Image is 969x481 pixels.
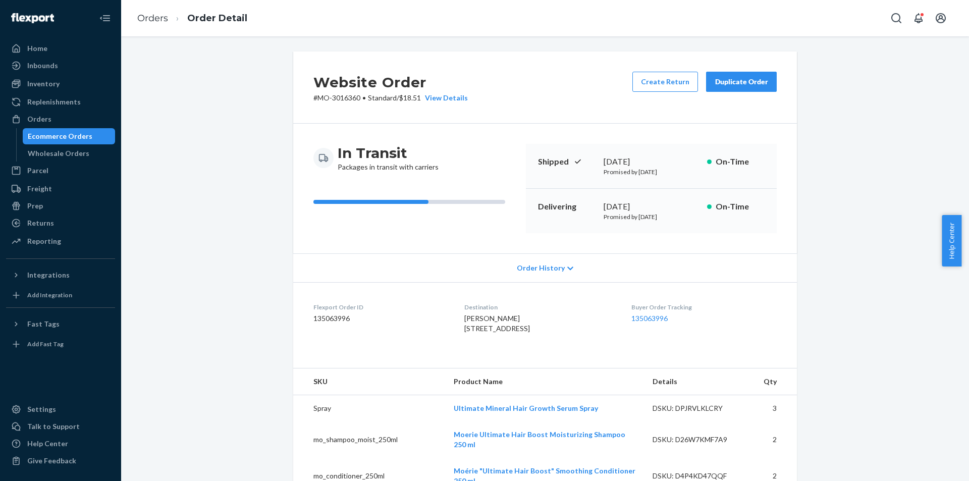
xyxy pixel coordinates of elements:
[27,61,58,71] div: Inbounds
[446,368,644,395] th: Product Name
[23,128,116,144] a: Ecommerce Orders
[653,471,747,481] div: DSKU: D4P4KD47QQF
[632,72,698,92] button: Create Return
[313,72,468,93] h2: Website Order
[23,145,116,162] a: Wholesale Orders
[6,436,115,452] a: Help Center
[908,8,929,28] button: Open notifications
[464,303,615,311] dt: Destination
[464,314,530,333] span: [PERSON_NAME] [STREET_ADDRESS]
[129,4,255,33] ol: breadcrumbs
[27,439,68,449] div: Help Center
[27,218,54,228] div: Returns
[6,181,115,197] a: Freight
[27,114,51,124] div: Orders
[293,421,446,458] td: mo_shampoo_moist_250ml
[6,215,115,231] a: Returns
[538,201,596,212] p: Delivering
[27,319,60,329] div: Fast Tags
[27,166,48,176] div: Parcel
[454,430,625,449] a: Moerie Ultimate Hair Boost Moisturizing Shampoo 250 ml
[604,168,699,176] p: Promised by [DATE]
[338,144,439,162] h3: In Transit
[27,270,70,280] div: Integrations
[338,144,439,172] div: Packages in transit with carriers
[604,212,699,221] p: Promised by [DATE]
[313,303,448,311] dt: Flexport Order ID
[604,156,699,168] div: [DATE]
[313,313,448,324] dd: 135063996
[6,111,115,127] a: Orders
[6,453,115,469] button: Give Feedback
[538,156,596,168] p: Shipped
[644,368,756,395] th: Details
[6,267,115,283] button: Integrations
[27,456,76,466] div: Give Feedback
[715,77,768,87] div: Duplicate Order
[27,79,60,89] div: Inventory
[95,8,115,28] button: Close Navigation
[27,184,52,194] div: Freight
[454,404,598,412] a: Ultimate Mineral Hair Growth Serum Spray
[886,8,906,28] button: Open Search Box
[6,76,115,92] a: Inventory
[631,314,668,323] a: 135063996
[421,93,468,103] button: View Details
[6,163,115,179] a: Parcel
[27,97,81,107] div: Replenishments
[716,156,765,168] p: On-Time
[6,336,115,352] a: Add Fast Tag
[756,421,797,458] td: 2
[756,368,797,395] th: Qty
[604,201,699,212] div: [DATE]
[187,13,247,24] a: Order Detail
[293,395,446,422] td: Spray
[517,263,565,273] span: Order History
[706,72,777,92] button: Duplicate Order
[28,131,92,141] div: Ecommerce Orders
[28,148,89,158] div: Wholesale Orders
[6,316,115,332] button: Fast Tags
[6,58,115,74] a: Inbounds
[6,198,115,214] a: Prep
[27,404,56,414] div: Settings
[6,40,115,57] a: Home
[6,287,115,303] a: Add Integration
[653,403,747,413] div: DSKU: DPJRVLKLCRY
[942,215,961,266] button: Help Center
[137,13,168,24] a: Orders
[27,340,64,348] div: Add Fast Tag
[313,93,468,103] p: # MO-3016360 / $18.51
[6,401,115,417] a: Settings
[756,395,797,422] td: 3
[6,418,115,435] a: Talk to Support
[27,201,43,211] div: Prep
[6,94,115,110] a: Replenishments
[631,303,777,311] dt: Buyer Order Tracking
[653,435,747,445] div: DSKU: D26W7KMF7A9
[716,201,765,212] p: On-Time
[368,93,397,102] span: Standard
[27,43,47,54] div: Home
[931,8,951,28] button: Open account menu
[6,233,115,249] a: Reporting
[293,368,446,395] th: SKU
[362,93,366,102] span: •
[11,13,54,23] img: Flexport logo
[27,291,72,299] div: Add Integration
[27,421,80,432] div: Talk to Support
[27,236,61,246] div: Reporting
